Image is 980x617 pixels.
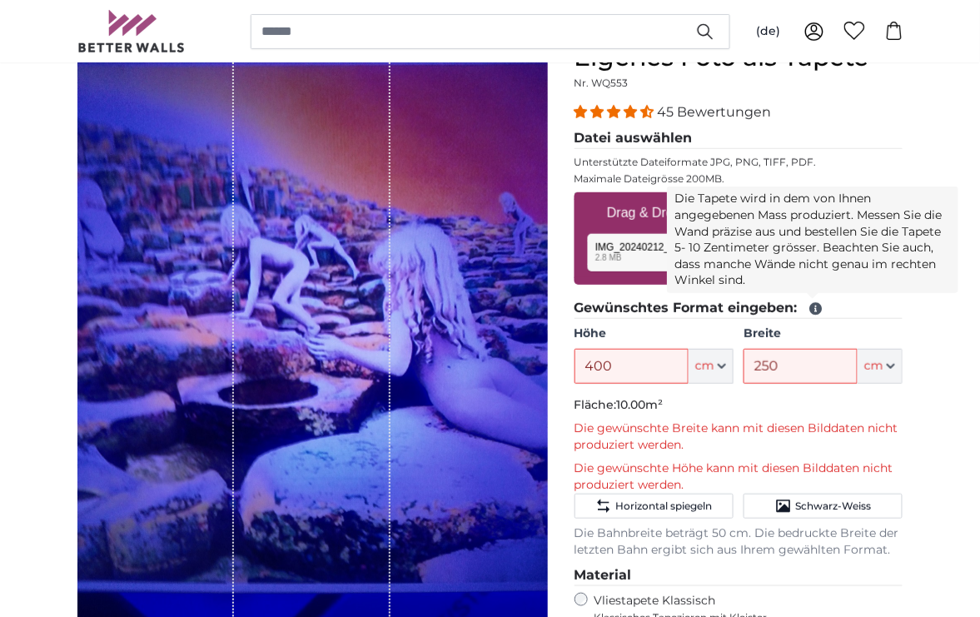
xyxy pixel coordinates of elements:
[695,358,714,375] span: cm
[858,349,903,384] button: cm
[575,104,658,120] span: 4.36 stars
[575,525,903,559] p: Die Bahnbreite beträgt 50 cm. Die bedruckte Breite der letzten Bahn ergibt sich aus Ihrem gewählt...
[658,104,772,120] span: 45 Bewertungen
[615,500,712,513] span: Horizontal spiegeln
[689,349,734,384] button: cm
[575,420,903,454] p: Die gewünschte Breite kann mit diesen Bilddaten nicht produziert werden.
[575,494,734,519] button: Horizontal spiegeln
[575,298,903,319] legend: Gewünschtes Format eingeben:
[744,326,903,342] label: Breite
[617,397,664,412] span: 10.00m²
[864,358,883,375] span: cm
[795,500,871,513] span: Schwarz-Weiss
[744,17,794,47] button: (de)
[575,156,903,169] p: Unterstützte Dateiformate JPG, PNG, TIFF, PDF.
[792,206,870,220] u: Durchsuchen
[575,172,903,186] p: Maximale Dateigrösse 200MB.
[744,494,903,519] button: Schwarz-Weiss
[575,397,903,414] p: Fläche:
[575,565,903,586] legend: Material
[77,10,186,52] img: Betterwalls
[575,326,734,342] label: Höhe
[575,77,629,89] span: Nr. WQ553
[575,460,903,494] p: Die gewünschte Höhe kann mit diesen Bilddaten nicht produziert werden.
[575,128,903,149] legend: Datei auswählen
[600,197,878,230] label: Drag & Drop Ihrer Dateien oder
